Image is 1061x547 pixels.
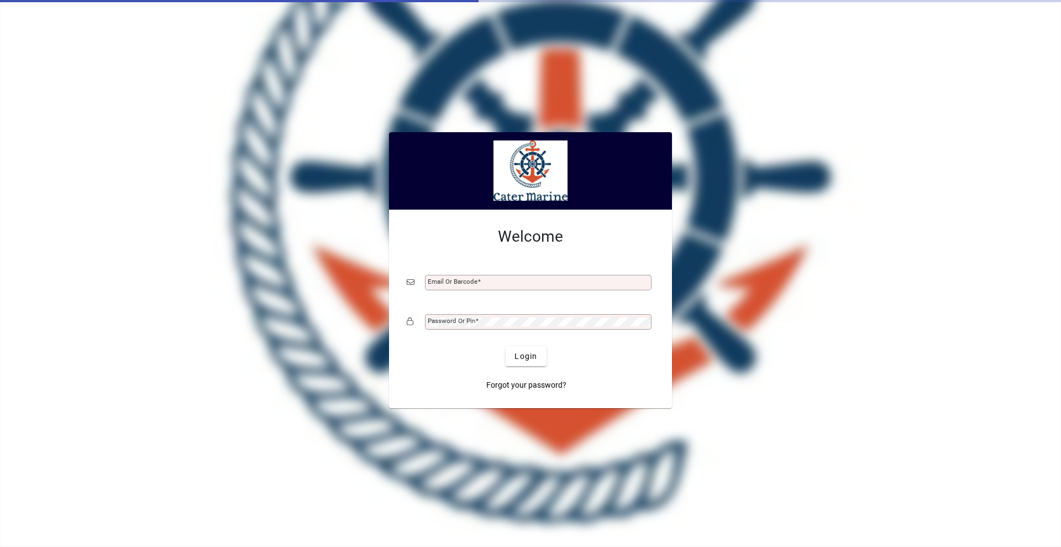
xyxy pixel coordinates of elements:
span: Forgot your password? [486,379,566,391]
mat-label: Email or Barcode [428,278,477,285]
span: Login [514,351,537,362]
button: Login [506,346,546,366]
h2: Welcome [407,227,654,246]
a: Forgot your password? [482,375,571,395]
mat-label: Password or Pin [428,317,475,325]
